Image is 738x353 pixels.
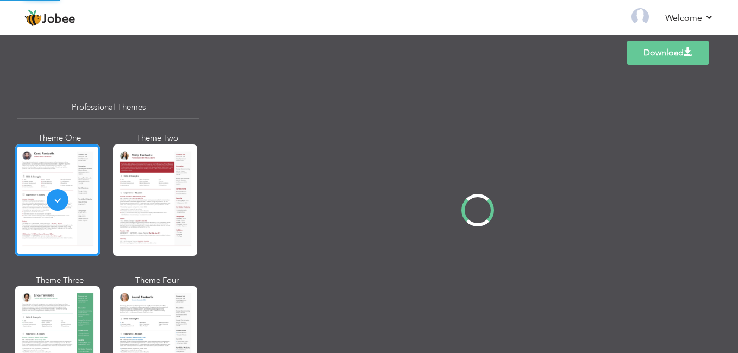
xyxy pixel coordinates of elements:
[24,9,76,27] a: Jobee
[631,8,649,26] img: Profile Img
[24,9,42,27] img: jobee.io
[627,41,709,65] a: Download
[665,11,714,24] a: Welcome
[42,14,76,26] span: Jobee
